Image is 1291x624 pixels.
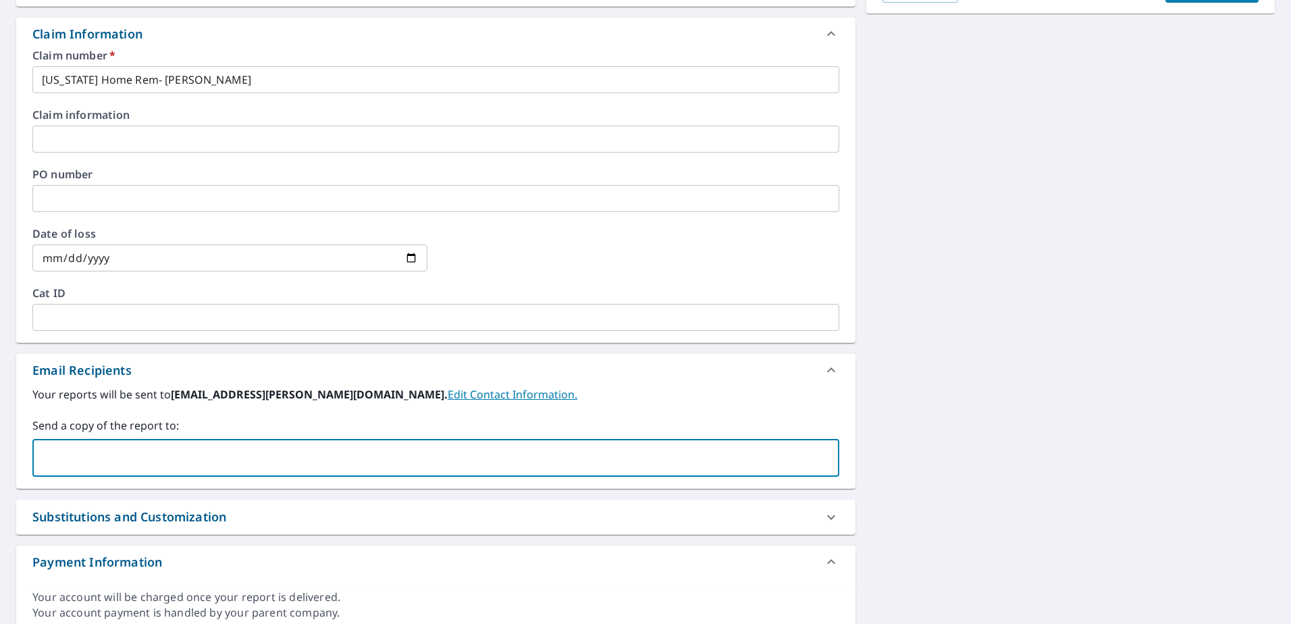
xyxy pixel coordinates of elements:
[32,228,427,239] label: Date of loss
[32,169,839,180] label: PO number
[32,508,226,526] div: Substitutions and Customization
[171,387,448,402] b: [EMAIL_ADDRESS][PERSON_NAME][DOMAIN_NAME].
[32,386,839,402] label: Your reports will be sent to
[16,18,855,50] div: Claim Information
[32,361,132,380] div: Email Recipients
[32,288,839,298] label: Cat ID
[448,387,577,402] a: EditContactInfo
[16,354,855,386] div: Email Recipients
[16,546,855,578] div: Payment Information
[32,25,142,43] div: Claim Information
[32,553,162,571] div: Payment Information
[32,417,839,434] label: Send a copy of the report to:
[32,109,839,120] label: Claim information
[32,605,839,621] div: Your account payment is handled by your parent company.
[32,590,839,605] div: Your account will be charged once your report is delivered.
[16,500,855,534] div: Substitutions and Customization
[32,50,839,61] label: Claim number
